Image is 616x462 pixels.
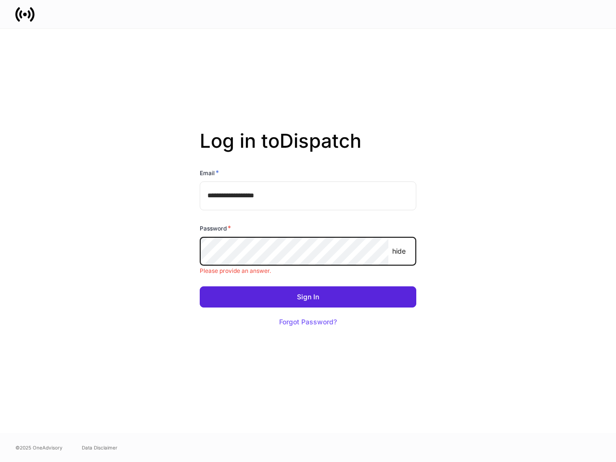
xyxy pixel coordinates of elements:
[200,168,219,178] h6: Email
[267,311,349,333] button: Forgot Password?
[200,223,231,233] h6: Password
[200,129,416,168] h2: Log in to Dispatch
[297,294,319,300] div: Sign In
[200,267,416,275] p: Please provide an answer.
[15,444,63,451] span: © 2025 OneAdvisory
[279,319,337,325] div: Forgot Password?
[392,246,406,256] p: hide
[200,286,416,308] button: Sign In
[82,444,117,451] a: Data Disclaimer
